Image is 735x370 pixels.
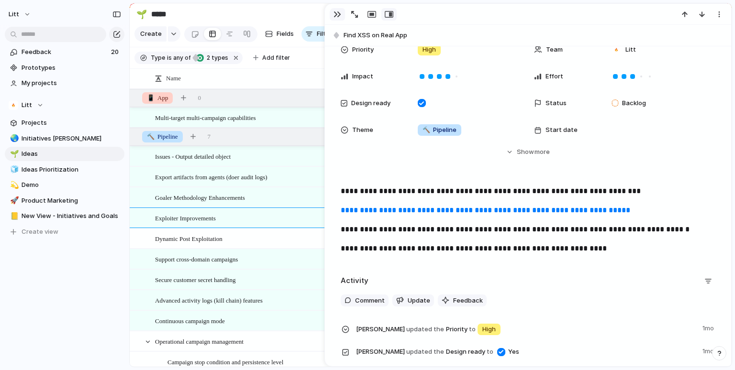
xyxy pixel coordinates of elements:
[166,74,181,83] span: Name
[10,180,17,191] div: 💫
[5,178,124,192] a: 💫Demo
[22,196,121,206] span: Product Marketing
[5,131,124,146] div: 🌏Initiatives [PERSON_NAME]
[546,125,578,135] span: Start date
[487,347,493,357] span: to
[5,76,124,90] a: My projects
[22,180,121,190] span: Demo
[22,227,58,237] span: Create view
[423,126,430,133] span: 🔨
[4,7,36,22] button: Litt
[344,31,727,40] span: Find XSS on Real App
[22,211,121,221] span: New View - Initiatives and Goals
[423,125,457,135] span: Pipeline
[517,147,534,157] span: Show
[167,356,283,367] span: Campaign stop condition and persistence level
[438,294,487,307] button: Feedback
[317,29,332,39] span: Filter
[111,47,121,57] span: 20
[155,192,245,203] span: Goaler Methodology Enhancements
[352,125,373,135] span: Theme
[352,45,374,54] span: Priority
[198,93,201,103] span: 0
[5,98,124,112] button: Litt
[9,10,19,19] span: Litt
[191,53,230,63] button: 2 types
[140,29,162,39] span: Create
[546,72,563,81] span: Effort
[204,54,228,62] span: types
[155,171,267,182] span: Export artifacts from agents (doer audit logs)
[9,149,18,159] button: 🌱
[147,93,168,103] span: App
[155,294,263,305] span: Advanced activity logs (kill chain) features
[5,147,124,161] a: 🌱Ideas
[10,164,17,175] div: 🧊
[10,133,17,144] div: 🌏
[22,118,121,128] span: Projects
[5,45,124,59] a: Feedback20
[147,94,155,101] span: 📱
[155,212,216,223] span: Exploiter Improvements
[22,134,121,143] span: Initiatives [PERSON_NAME]
[356,345,697,358] span: Design ready
[341,143,716,161] button: Showmore
[262,54,290,62] span: Add filter
[406,325,444,334] span: updated the
[165,53,192,63] button: isany of
[406,347,444,357] span: updated the
[625,45,636,54] span: Litt
[9,196,18,206] button: 🚀
[392,294,434,307] button: Update
[22,63,121,73] span: Prototypes
[546,98,567,108] span: Status
[356,347,405,357] span: [PERSON_NAME]
[247,51,296,65] button: Add filter
[356,325,405,334] span: [PERSON_NAME]
[5,163,124,177] a: 🧊Ideas Prioritization
[155,112,256,123] span: Multi-target multi-campaign capabilities
[9,134,18,143] button: 🌏
[9,211,18,221] button: 📒
[10,149,17,160] div: 🌱
[482,325,496,334] span: High
[136,8,147,21] div: 🌱
[5,61,124,75] a: Prototypes
[355,296,385,305] span: Comment
[22,78,121,88] span: My projects
[208,132,211,141] span: 7
[341,275,368,286] h2: Activity
[134,7,149,22] button: 🌱
[5,194,124,208] a: 🚀Product Marketing
[5,225,124,239] button: Create view
[151,54,165,62] span: Type
[147,133,155,140] span: 🔨
[352,72,373,81] span: Impact
[356,322,697,336] span: Priority
[5,209,124,223] a: 📒New View - Initiatives and Goals
[622,98,646,108] span: Backlog
[9,180,18,190] button: 💫
[423,45,436,54] span: High
[134,26,167,42] button: Create
[155,151,231,162] span: Issues - Output detailed object
[469,325,476,334] span: to
[508,347,519,357] span: Yes
[155,336,244,347] span: Operational campaign management
[546,45,563,54] span: Team
[5,116,124,130] a: Projects
[155,315,225,326] span: Continuous campaign mode
[22,165,121,174] span: Ideas Prioritization
[453,296,483,305] span: Feedback
[155,253,238,264] span: Support cross-domain campaigns
[22,47,108,57] span: Feedback
[9,165,18,174] button: 🧊
[702,322,716,333] span: 1mo
[702,345,716,356] span: 1mo
[301,26,336,42] button: Filter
